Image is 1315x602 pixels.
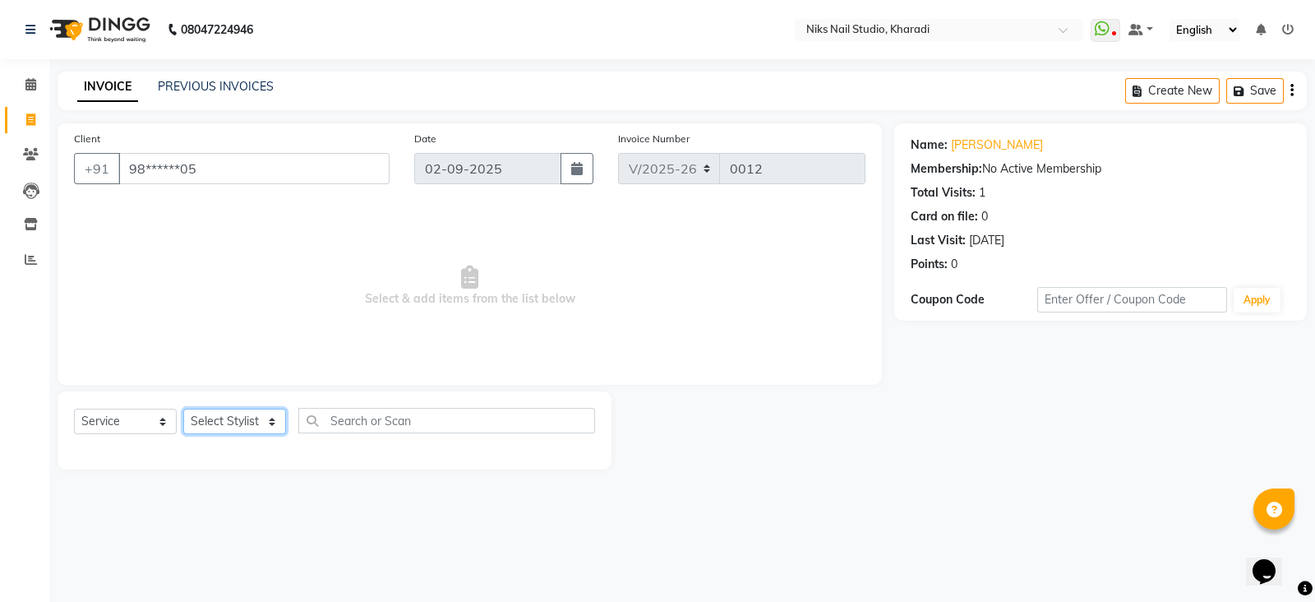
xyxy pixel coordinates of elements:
button: Apply [1234,288,1280,313]
a: PREVIOUS INVOICES [158,79,274,94]
div: 0 [951,256,957,273]
label: Client [74,132,100,146]
input: Enter Offer / Coupon Code [1037,287,1227,313]
a: [PERSON_NAME] [951,137,1043,154]
div: Name: [911,137,948,154]
div: 0 [981,208,988,225]
div: Total Visits: [911,184,976,201]
div: Card on file: [911,208,978,225]
a: INVOICE [77,72,138,102]
div: Membership: [911,160,982,178]
button: +91 [74,153,120,184]
label: Date [414,132,436,146]
div: Points: [911,256,948,273]
img: logo [42,7,155,53]
div: [DATE] [969,232,1004,249]
span: Select & add items from the list below [74,204,865,368]
button: Save [1226,78,1284,104]
b: 08047224946 [181,7,253,53]
label: Invoice Number [618,132,690,146]
button: Create New [1125,78,1220,104]
input: Search by Name/Mobile/Email/Code [118,153,390,184]
div: 1 [979,184,985,201]
iframe: chat widget [1246,536,1299,586]
input: Search or Scan [298,408,595,433]
div: Last Visit: [911,232,966,249]
div: Coupon Code [911,291,1037,308]
div: No Active Membership [911,160,1290,178]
